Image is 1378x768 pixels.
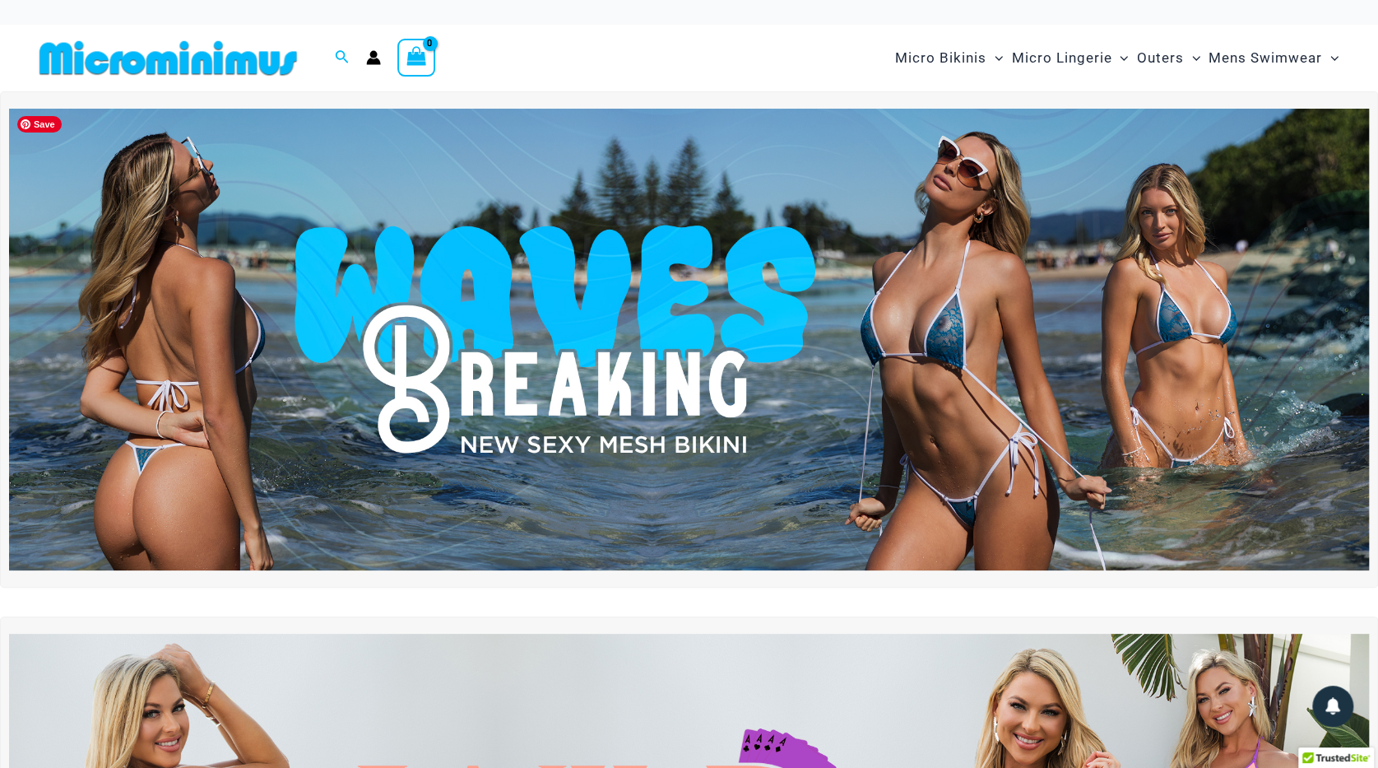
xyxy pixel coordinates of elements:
span: Menu Toggle [1111,37,1128,79]
span: Micro Lingerie [1011,37,1111,79]
span: Micro Bikinis [895,37,986,79]
a: Micro LingerieMenu ToggleMenu Toggle [1007,33,1132,83]
span: Menu Toggle [1322,37,1339,79]
span: Menu Toggle [986,37,1003,79]
span: Save [17,116,62,133]
span: Menu Toggle [1184,37,1200,79]
a: View Shopping Cart, empty [397,39,435,77]
span: Outers [1137,37,1184,79]
a: Mens SwimwearMenu ToggleMenu Toggle [1204,33,1343,83]
a: Search icon link [335,48,350,68]
nav: Site Navigation [889,30,1345,86]
a: OutersMenu ToggleMenu Toggle [1133,33,1204,83]
a: Account icon link [366,50,381,65]
img: MM SHOP LOGO FLAT [33,40,304,77]
img: Waves Breaking Ocean Bikini Pack [9,109,1369,571]
a: Micro BikinisMenu ToggleMenu Toggle [891,33,1007,83]
span: Mens Swimwear [1209,37,1322,79]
